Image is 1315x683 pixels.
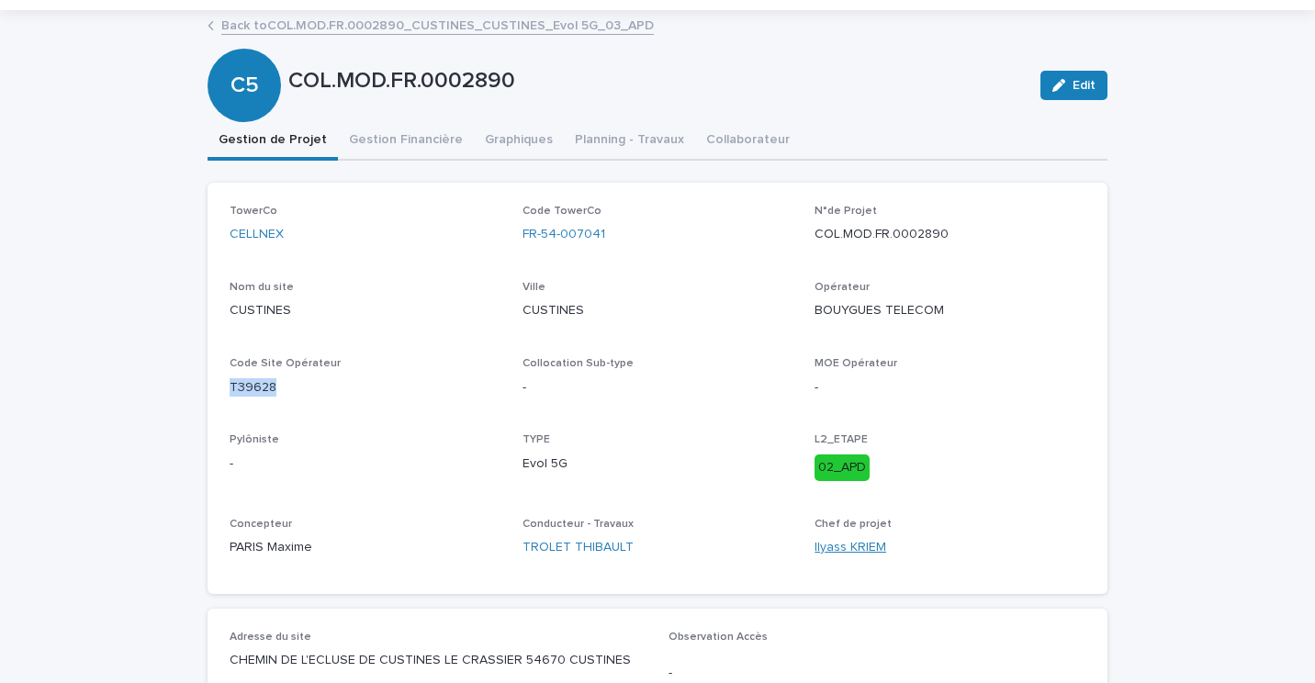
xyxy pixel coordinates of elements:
p: T39628 [230,378,500,397]
button: Graphiques [474,122,564,161]
p: - [230,454,500,474]
p: CUSTINES [230,301,500,320]
button: Gestion de Projet [208,122,338,161]
a: Ilyass KRIEM [815,538,886,557]
span: Chef de projet [815,519,892,530]
span: Observation Accès [669,632,768,643]
p: BOUYGUES TELECOM [815,301,1085,320]
p: - [523,378,793,397]
button: Collaborateur [695,122,801,161]
span: TowerCo [230,206,277,217]
p: CHEMIN DE L'ECLUSE DE CUSTINES LE CRASSIER 54670 CUSTINES [230,651,646,670]
p: - [815,378,1085,397]
span: Adresse du site [230,632,311,643]
p: PARIS Maxime [230,538,500,557]
span: Opérateur [815,282,870,293]
div: 02_APD [815,454,870,481]
p: - [669,664,1085,683]
p: COL.MOD.FR.0002890 [815,225,1085,244]
span: Pylôniste [230,434,279,445]
span: Conducteur - Travaux [523,519,634,530]
a: Back toCOL.MOD.FR.0002890_CUSTINES_CUSTINES_Evol 5G_03_APD [221,14,654,35]
span: Collocation Sub-type [523,358,634,369]
span: Nom du site [230,282,294,293]
p: COL.MOD.FR.0002890 [288,68,1026,95]
p: CUSTINES [523,301,793,320]
span: Code Site Opérateur [230,358,341,369]
a: FR-54-007041 [523,225,605,244]
button: Edit [1040,71,1107,100]
span: Code TowerCo [523,206,601,217]
a: CELLNEX [230,225,284,244]
span: N°de Projet [815,206,877,217]
span: Concepteur [230,519,292,530]
span: L2_ETAPE [815,434,868,445]
p: Evol 5G [523,454,793,474]
button: Planning - Travaux [564,122,695,161]
span: Ville [523,282,545,293]
a: TROLET THIBAULT [523,538,634,557]
span: TYPE [523,434,550,445]
button: Gestion Financière [338,122,474,161]
span: MOE Opérateur [815,358,897,369]
span: Edit [1073,79,1096,92]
